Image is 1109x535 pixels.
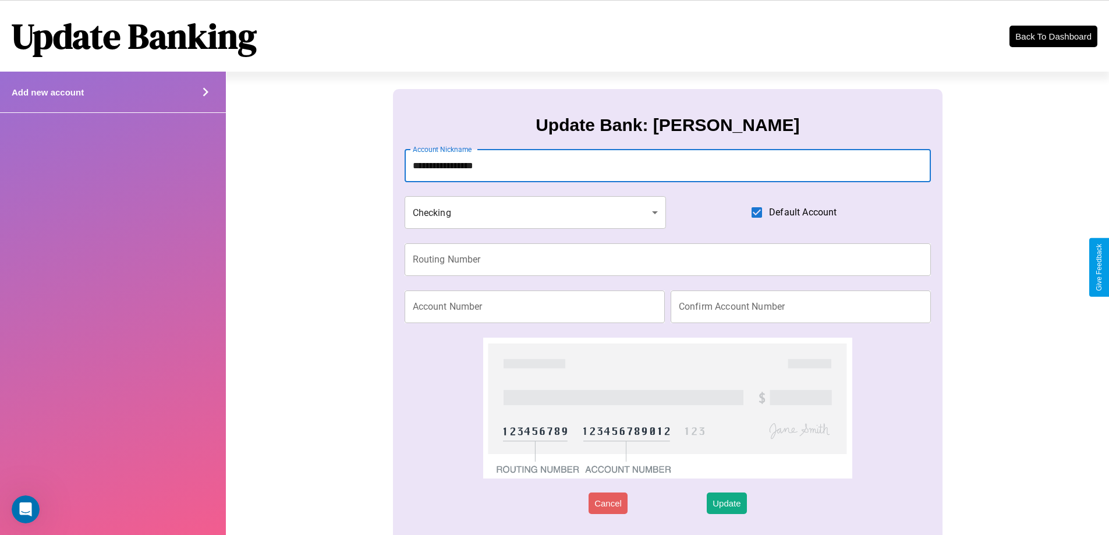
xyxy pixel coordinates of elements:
button: Cancel [589,493,628,514]
h3: Update Bank: [PERSON_NAME] [536,115,799,135]
button: Update [707,493,746,514]
div: Checking [405,196,667,229]
span: Default Account [769,206,837,219]
button: Back To Dashboard [1009,26,1097,47]
h1: Update Banking [12,12,257,60]
div: Give Feedback [1095,244,1103,291]
label: Account Nickname [413,144,472,154]
iframe: Intercom live chat [12,495,40,523]
h4: Add new account [12,87,84,97]
img: check [483,338,852,479]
